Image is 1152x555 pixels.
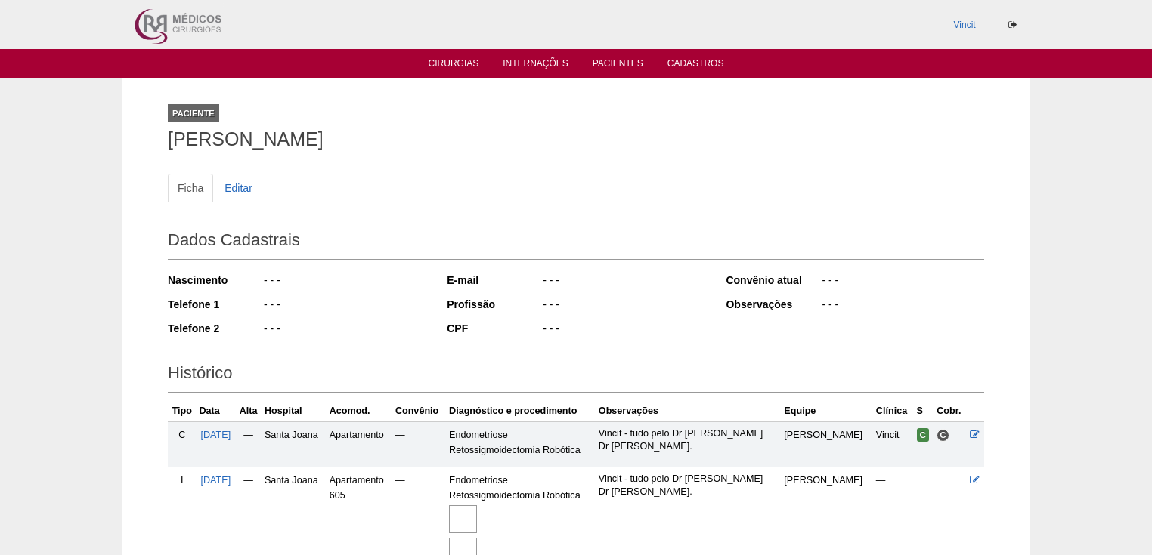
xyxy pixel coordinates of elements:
[726,273,820,288] div: Convênio atual
[429,58,479,73] a: Cirurgias
[168,104,219,122] div: Paciente
[235,400,262,422] th: Alta
[820,297,984,316] div: - - -
[541,297,705,316] div: - - -
[168,321,262,336] div: Telefone 2
[392,400,446,422] th: Convênio
[726,297,820,312] div: Observações
[447,297,541,312] div: Profissão
[262,297,426,316] div: - - -
[781,400,873,422] th: Equipe
[820,273,984,291] div: - - -
[168,225,984,260] h2: Dados Cadastrais
[934,400,967,422] th: Cobr.
[781,421,873,467] td: [PERSON_NAME]
[596,400,782,422] th: Observações
[262,400,327,422] th: Hospital
[262,321,426,340] div: - - -
[937,429,949,442] span: Consultório
[917,428,930,442] span: Confirmada
[201,430,231,440] a: [DATE]
[873,400,914,422] th: Clínica
[262,273,426,291] div: - - -
[168,174,213,202] a: Ficha
[168,130,984,149] h1: [PERSON_NAME]
[541,321,705,340] div: - - -
[168,358,984,393] h2: Histórico
[262,421,327,467] td: Santa Joana
[171,473,193,488] div: I
[447,273,541,288] div: E-mail
[447,321,541,336] div: CPF
[168,297,262,312] div: Telefone 1
[541,273,705,291] div: - - -
[599,427,779,453] p: Vincit - tudo pelo Dr [PERSON_NAME] Dr [PERSON_NAME].
[667,58,724,73] a: Cadastros
[503,58,568,73] a: Internações
[593,58,643,73] a: Pacientes
[215,174,262,202] a: Editar
[446,400,596,422] th: Diagnóstico e procedimento
[196,400,235,422] th: Data
[201,475,231,486] a: [DATE]
[327,400,392,422] th: Acomod.
[873,421,914,467] td: Vincit
[954,20,976,30] a: Vincit
[1008,20,1017,29] i: Sair
[235,421,262,467] td: —
[168,400,196,422] th: Tipo
[599,473,779,498] p: Vincit - tudo pelo Dr [PERSON_NAME] Dr [PERSON_NAME].
[446,421,596,467] td: Endometriose Retossigmoidectomia Robótica
[392,421,446,467] td: —
[327,421,392,467] td: Apartamento
[914,400,934,422] th: S
[168,273,262,288] div: Nascimento
[171,427,193,442] div: C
